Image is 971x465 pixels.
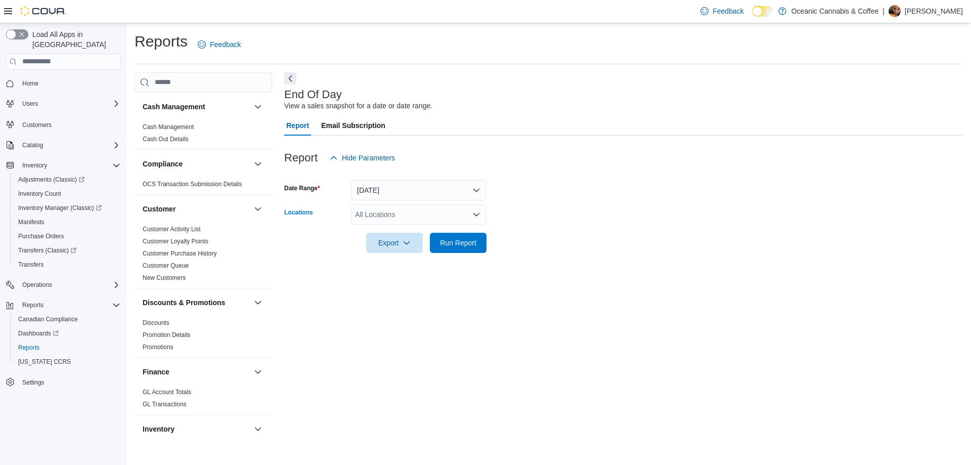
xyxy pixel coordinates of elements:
[252,366,264,378] button: Finance
[143,262,189,269] a: Customer Queue
[143,367,169,377] h3: Finance
[18,98,120,110] span: Users
[10,326,124,341] a: Dashboards
[14,216,48,228] a: Manifests
[10,187,124,201] button: Inventory Count
[18,299,120,311] span: Reports
[18,176,84,184] span: Adjustments (Classic)
[2,76,124,91] button: Home
[14,313,120,325] span: Canadian Compliance
[18,279,56,291] button: Operations
[440,238,476,248] span: Run Report
[18,77,42,90] a: Home
[2,375,124,390] button: Settings
[10,229,124,243] button: Purchase Orders
[252,203,264,215] button: Customer
[18,77,120,90] span: Home
[143,135,189,143] span: Cash Out Details
[143,319,169,327] span: Discounts
[143,274,186,282] span: New Customers
[143,298,225,308] h3: Discounts & Promotions
[18,139,120,151] span: Catalog
[2,158,124,173] button: Inventory
[194,34,245,55] a: Feedback
[143,180,242,188] span: OCS Transaction Submission Details
[143,331,191,339] span: Promotion Details
[135,178,272,194] div: Compliance
[143,424,250,434] button: Inventory
[143,367,250,377] button: Finance
[18,118,120,131] span: Customers
[143,204,250,214] button: Customer
[143,159,183,169] h3: Compliance
[14,188,65,200] a: Inventory Count
[18,159,51,172] button: Inventory
[14,244,80,257] a: Transfers (Classic)
[14,313,82,325] a: Canadian Compliance
[135,386,272,414] div: Finance
[18,329,59,337] span: Dashboards
[10,355,124,369] button: [US_STATE] CCRS
[18,299,48,311] button: Reports
[351,180,487,200] button: [DATE]
[342,153,395,163] span: Hide Parameters
[143,123,194,131] a: Cash Management
[143,250,217,257] a: Customer Purchase History
[18,376,120,389] span: Settings
[284,184,320,192] label: Date Range
[135,31,188,52] h1: Reports
[713,6,743,16] span: Feedback
[18,344,39,352] span: Reports
[143,238,208,245] a: Customer Loyalty Points
[143,237,208,245] span: Customer Loyalty Points
[14,327,63,340] a: Dashboards
[326,148,399,168] button: Hide Parameters
[22,378,44,387] span: Settings
[143,159,250,169] button: Compliance
[372,233,417,253] span: Export
[22,161,47,170] span: Inventory
[905,5,963,17] p: [PERSON_NAME]
[2,138,124,152] button: Catalog
[321,115,385,136] span: Email Subscription
[143,400,187,408] span: GL Transactions
[143,424,174,434] h3: Inventory
[18,204,102,212] span: Inventory Manager (Classic)
[135,121,272,149] div: Cash Management
[18,261,43,269] span: Transfers
[28,29,120,50] span: Load All Apps in [GEOGRAPHIC_DATA]
[14,356,75,368] a: [US_STATE] CCRS
[284,208,313,217] label: Locations
[791,5,879,17] p: Oceanic Cannabis & Coffee
[143,102,205,112] h3: Cash Management
[14,174,89,186] a: Adjustments (Classic)
[284,89,342,101] h3: End Of Day
[18,159,120,172] span: Inventory
[143,298,250,308] button: Discounts & Promotions
[143,136,189,143] a: Cash Out Details
[14,230,68,242] a: Purchase Orders
[143,388,191,396] span: GL Account Totals
[143,343,173,351] span: Promotions
[696,1,747,21] a: Feedback
[143,204,175,214] h3: Customer
[882,5,885,17] p: |
[252,101,264,113] button: Cash Management
[135,317,272,357] div: Discounts & Promotions
[143,225,201,233] span: Customer Activity List
[14,174,120,186] span: Adjustments (Classic)
[2,97,124,111] button: Users
[284,101,432,111] div: View a sales snapshot for a date or date range.
[18,218,44,226] span: Manifests
[14,230,120,242] span: Purchase Orders
[22,281,52,289] span: Operations
[2,278,124,292] button: Operations
[14,356,120,368] span: Washington CCRS
[6,72,120,416] nav: Complex example
[472,210,480,219] button: Open list of options
[18,190,61,198] span: Inventory Count
[430,233,487,253] button: Run Report
[252,297,264,309] button: Discounts & Promotions
[20,6,66,16] img: Cova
